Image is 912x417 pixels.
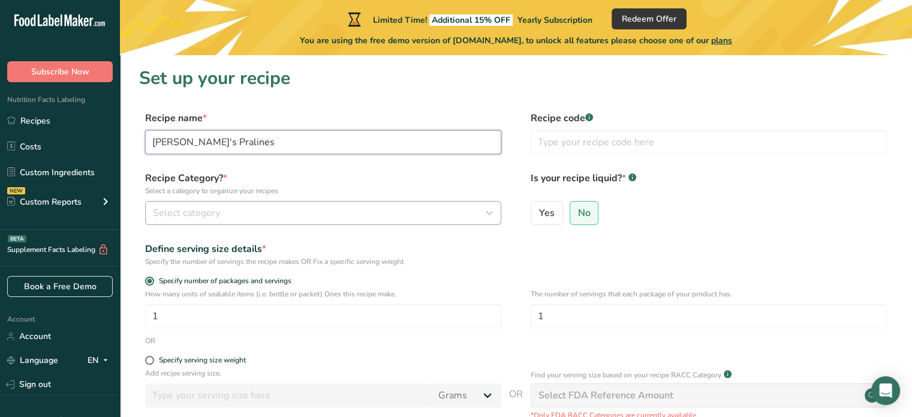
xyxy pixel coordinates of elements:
[578,207,591,219] span: No
[88,353,113,368] div: EN
[612,8,687,29] button: Redeem Offer
[159,356,246,365] div: Specify serving size weight
[31,65,89,78] span: Subscribe Now
[531,171,887,196] label: Is your recipe liquid?
[622,13,676,25] span: Redeem Offer
[7,187,25,194] div: NEW
[345,12,592,26] div: Limited Time!
[539,207,555,219] span: Yes
[871,376,900,405] div: Open Intercom Messenger
[145,111,501,125] label: Recipe name
[531,111,887,125] label: Recipe code
[145,335,155,346] div: OR
[145,171,501,196] label: Recipe Category?
[531,289,887,299] p: The number of servings that each package of your product has.
[154,277,291,286] span: Specify number of packages and servings
[145,368,501,379] p: Add recipe serving size.
[8,235,26,242] div: BETA
[538,388,673,403] div: Select FDA Reference Amount
[145,289,501,299] p: How many units of sealable items (i.e. bottle or packet) Does this recipe make.
[7,61,113,82] button: Subscribe Now
[145,256,501,267] div: Specify the number of servings the recipe makes OR Fix a specific serving weight
[531,130,887,154] input: Type your recipe code here
[139,65,893,92] h1: Set up your recipe
[153,206,220,220] span: Select category
[145,185,501,196] p: Select a category to organize your recipes
[145,242,501,256] div: Define serving size details
[711,35,732,46] span: plans
[429,14,513,26] span: Additional 15% OFF
[145,201,501,225] button: Select category
[7,350,58,371] a: Language
[531,370,721,380] p: Find your serving size based on your recipe RACC Category
[7,276,113,297] a: Book a Free Demo
[145,383,431,407] input: Type your serving size here
[517,14,592,26] span: Yearly Subscription
[300,34,732,47] span: You are using the free demo version of [DOMAIN_NAME], to unlock all features please choose one of...
[7,196,82,208] div: Custom Reports
[145,130,501,154] input: Type your recipe name here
